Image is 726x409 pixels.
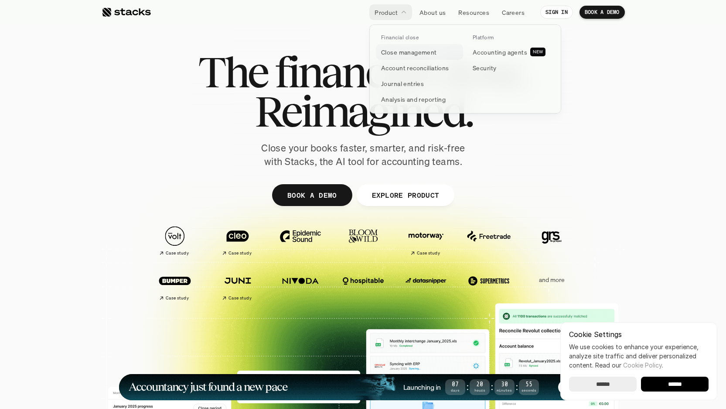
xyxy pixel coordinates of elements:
[381,79,424,88] p: Journal entries
[473,34,494,41] p: Platform
[198,52,267,92] span: The
[490,382,494,392] strong: :
[381,34,419,41] p: Financial close
[381,63,449,72] p: Account reconciliations
[275,52,425,92] span: financial
[148,266,202,304] a: Case study
[467,44,555,60] a: Accounting agentsNEW
[211,222,265,260] a: Case study
[372,189,439,201] p: EXPLORE PRODUCT
[473,48,527,57] p: Accounting agents
[272,184,352,206] a: BOOK A DEMO
[494,389,515,392] span: Minutes
[414,4,451,20] a: About us
[376,76,463,91] a: Journal entries
[623,361,662,369] a: Cookie Policy
[356,184,454,206] a: EXPLORE PRODUCT
[445,389,465,392] span: Days
[254,141,472,168] p: Close your books faster, smarter, and risk-free with Stacks, the AI tool for accounting teams.
[502,8,525,17] p: Careers
[545,9,568,15] p: SIGN IN
[148,222,202,260] a: Case study
[494,382,515,387] span: 30
[579,6,625,19] a: BOOK A DEMO
[458,8,489,17] p: Resources
[103,202,141,208] a: Privacy Policy
[211,266,265,304] a: Case study
[519,382,539,387] span: 55
[399,222,453,260] a: Case study
[453,4,494,20] a: Resources
[569,342,709,370] p: We use cookies to enhance your experience, analyze site traffic and deliver personalized content.
[166,251,189,256] h2: Case study
[228,251,252,256] h2: Case study
[376,60,463,76] a: Account reconciliations
[515,382,519,392] strong: :
[470,382,490,387] span: 20
[585,9,620,15] p: BOOK A DEMO
[419,8,446,17] p: About us
[119,374,607,400] a: Accountancy just found a new paceLaunching in07Days:20Hours:30Minutes:55SecondsLEARN MORE
[473,63,496,72] p: Security
[376,44,463,60] a: Close management
[445,382,465,387] span: 07
[595,361,663,369] span: Read our .
[497,4,530,20] a: Careers
[375,8,398,17] p: Product
[417,251,440,256] h2: Case study
[403,382,441,392] h4: Launching in
[467,60,555,76] a: Security
[525,276,579,284] p: and more
[287,189,337,201] p: BOOK A DEMO
[166,296,189,301] h2: Case study
[540,6,573,19] a: SIGN IN
[254,92,472,131] span: Reimagined.
[533,49,543,55] h2: NEW
[381,48,437,57] p: Close management
[376,91,463,107] a: Analysis and reporting
[519,389,539,392] span: Seconds
[470,389,490,392] span: Hours
[569,331,709,338] p: Cookie Settings
[381,95,446,104] p: Analysis and reporting
[129,382,288,392] h1: Accountancy just found a new pace
[465,382,470,392] strong: :
[228,296,252,301] h2: Case study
